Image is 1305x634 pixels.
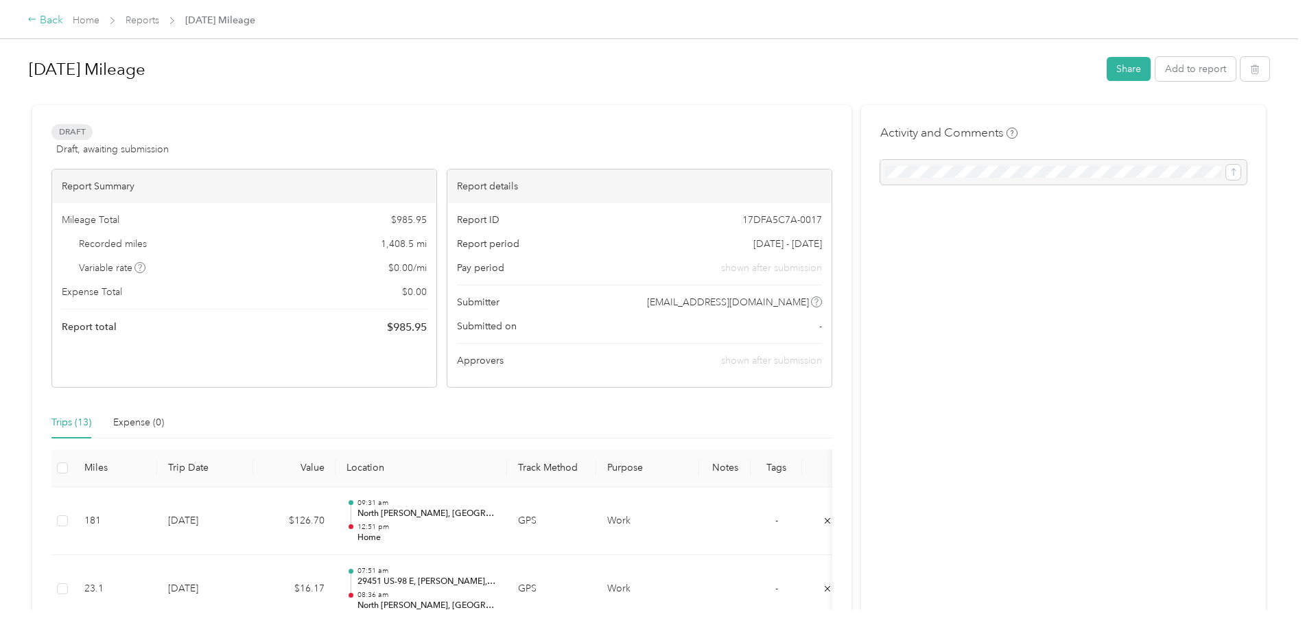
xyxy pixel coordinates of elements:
h4: Activity and Comments [880,124,1018,141]
td: [DATE] [157,487,253,556]
div: Report details [447,169,832,203]
p: Home [357,532,496,544]
button: Add to report [1155,57,1236,81]
span: Report ID [457,213,499,227]
th: Value [253,449,336,487]
p: 07:51 am [357,566,496,576]
span: Mileage Total [62,213,119,227]
span: Draft, awaiting submission [56,142,169,156]
td: 23.1 [73,555,157,624]
td: [DATE] [157,555,253,624]
div: Expense (0) [113,415,164,430]
td: Work [596,555,699,624]
h1: August 2025 Mileage [29,53,1097,86]
span: Expense Total [62,285,122,299]
a: Reports [126,14,159,26]
span: Submitter [457,295,499,309]
th: Purpose [596,449,699,487]
span: - [819,319,822,333]
span: [DATE] Mileage [185,13,255,27]
div: Back [27,12,63,29]
span: shown after submission [721,261,822,275]
a: Home [73,14,99,26]
span: Recorded miles [79,237,147,251]
th: Miles [73,449,157,487]
td: $126.70 [253,487,336,556]
p: North [PERSON_NAME], [GEOGRAPHIC_DATA], [GEOGRAPHIC_DATA] [357,600,496,612]
span: - [775,515,778,526]
p: North [PERSON_NAME], [GEOGRAPHIC_DATA], [GEOGRAPHIC_DATA] [357,508,496,520]
p: 12:51 pm [357,522,496,532]
span: Report period [457,237,519,251]
td: Work [596,487,699,556]
span: $ 985.95 [387,319,427,336]
span: $ 0.00 [402,285,427,299]
span: Approvers [457,353,504,368]
p: 09:31 am [357,498,496,508]
td: $16.17 [253,555,336,624]
span: [DATE] - [DATE] [753,237,822,251]
th: Notes [699,449,751,487]
span: Report total [62,320,117,334]
th: Track Method [507,449,596,487]
th: Tags [751,449,802,487]
span: Pay period [457,261,504,275]
p: 08:36 am [357,590,496,600]
td: GPS [507,555,596,624]
span: $ 985.95 [391,213,427,227]
th: Trip Date [157,449,253,487]
span: 1,408.5 mi [381,237,427,251]
span: - [775,583,778,594]
div: Trips (13) [51,415,91,430]
td: 181 [73,487,157,556]
span: [EMAIL_ADDRESS][DOMAIN_NAME] [647,295,809,309]
div: Report Summary [52,169,436,203]
span: Submitted on [457,319,517,333]
span: Variable rate [79,261,146,275]
button: Share [1107,57,1151,81]
span: shown after submission [721,355,822,366]
td: GPS [507,487,596,556]
span: 17DFA5C7A-0017 [742,213,822,227]
span: $ 0.00 / mi [388,261,427,275]
p: 29451 US-98 E, [PERSON_NAME], [GEOGRAPHIC_DATA] [357,576,496,588]
iframe: Everlance-gr Chat Button Frame [1228,557,1305,634]
th: Location [336,449,507,487]
span: Draft [51,124,93,140]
